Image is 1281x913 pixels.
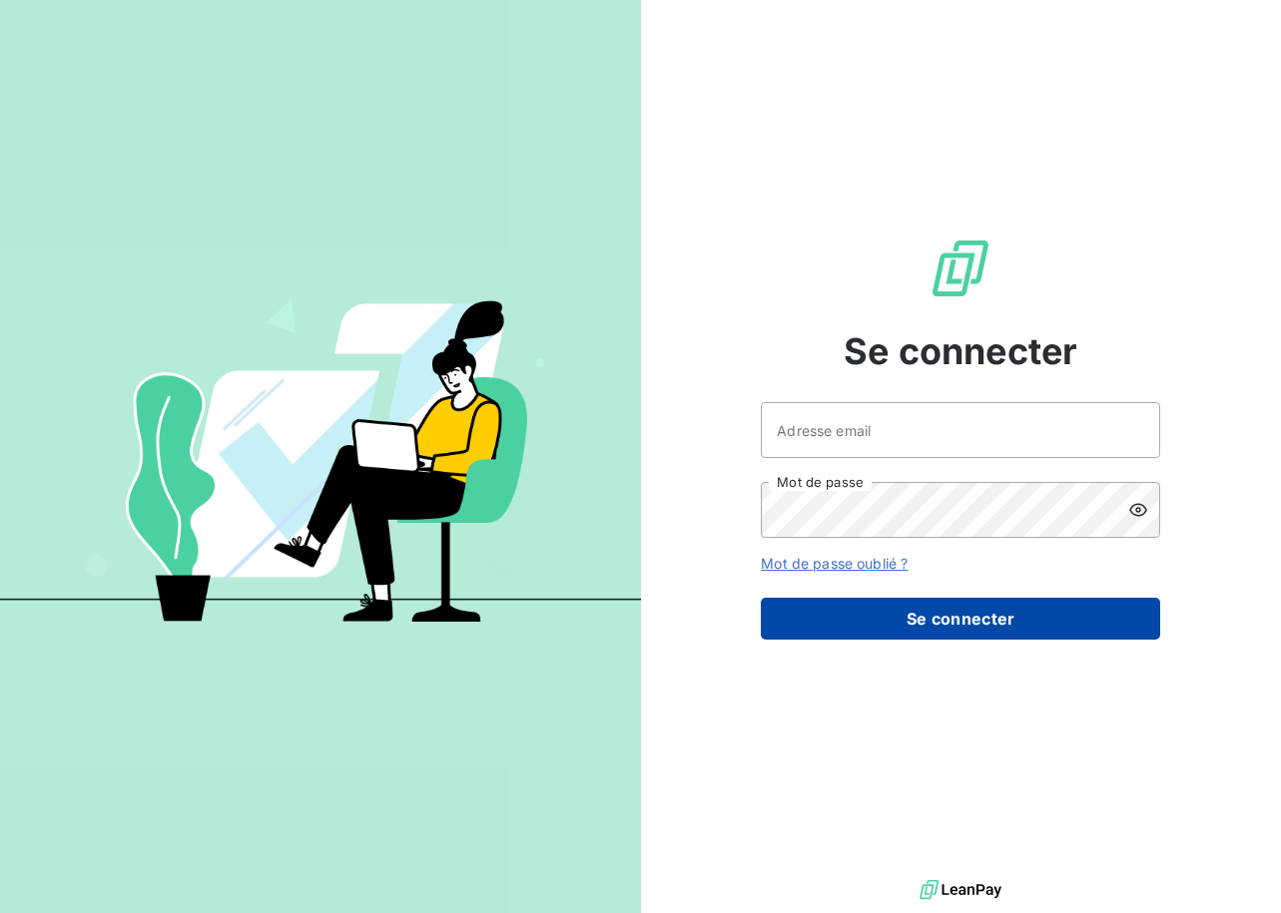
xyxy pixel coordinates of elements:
span: Se connecter [844,324,1077,378]
img: Logo LeanPay [929,236,992,300]
button: Se connecter [761,598,1160,640]
a: Mot de passe oublié ? [761,555,908,572]
img: logo [920,875,1001,905]
input: placeholder [761,402,1160,458]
